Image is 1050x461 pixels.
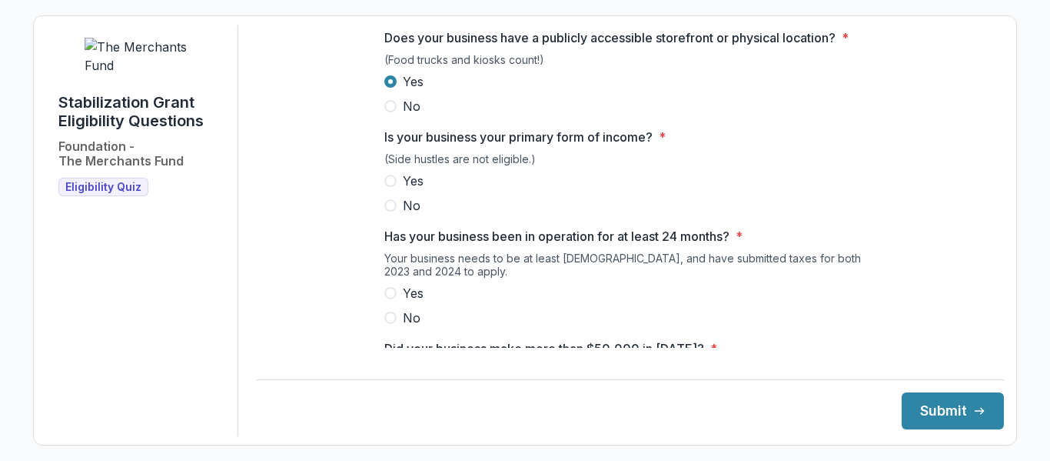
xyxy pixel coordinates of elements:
[384,152,876,172] div: (Side hustles are not eligible.)
[58,139,184,169] h2: Foundation - The Merchants Fund
[384,227,729,246] p: Has your business been in operation for at least 24 months?
[384,252,876,284] div: Your business needs to be at least [DEMOGRAPHIC_DATA], and have submitted taxes for both 2023 and...
[403,97,420,115] span: No
[384,53,876,72] div: (Food trucks and kiosks count!)
[403,309,420,327] span: No
[85,38,200,75] img: The Merchants Fund
[65,181,141,194] span: Eligibility Quiz
[384,128,653,146] p: Is your business your primary form of income?
[403,196,420,215] span: No
[58,93,225,130] h1: Stabilization Grant Eligibility Questions
[902,393,1004,429] button: Submit
[403,284,424,302] span: Yes
[384,339,704,358] p: Did your business make more than $50,000 in [DATE]?
[403,172,424,190] span: Yes
[384,28,836,47] p: Does your business have a publicly accessible storefront or physical location?
[403,72,424,91] span: Yes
